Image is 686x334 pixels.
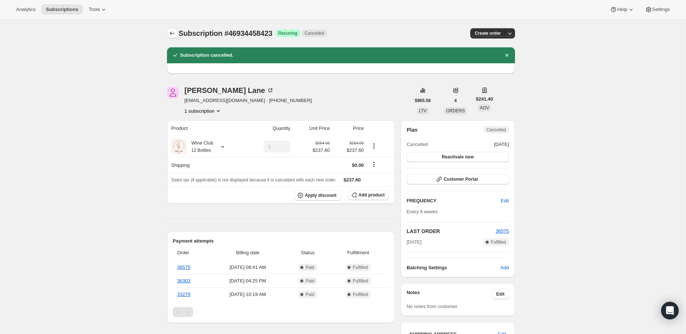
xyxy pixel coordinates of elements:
[641,4,674,15] button: Settings
[419,108,427,113] span: LTV
[288,249,327,256] span: Status
[173,245,210,261] th: Order
[407,264,500,271] h6: Batching Settings
[332,249,385,256] span: Fulfillment
[407,197,501,204] h2: FREQUENCY
[476,95,493,103] span: $241.40
[652,7,670,12] span: Settings
[475,30,501,36] span: Create order
[46,7,78,12] span: Subscriptions
[353,292,368,297] span: Fulfilled
[496,262,513,274] button: Add
[407,174,509,184] button: Customer Portal
[496,228,509,234] a: 36575
[212,291,284,298] span: [DATE] · 10:19 AM
[501,197,509,204] span: Edit
[179,29,272,37] span: Subscription #46934458423
[359,192,385,198] span: Add product
[334,147,364,154] span: $237.60
[450,95,461,106] button: 4
[344,177,361,183] span: $237.60
[167,28,177,38] button: Subscriptions
[605,4,639,15] button: Help
[167,87,179,98] span: Kristen Lane
[167,120,244,136] th: Product
[407,289,492,299] h3: Notes
[348,190,389,200] button: Add product
[41,4,83,15] button: Subscriptions
[332,120,366,136] th: Price
[84,4,112,15] button: Tools
[407,126,418,134] h2: Plan
[494,141,509,148] span: [DATE]
[177,264,190,270] a: 36575
[446,108,465,113] span: ORDERS
[12,4,40,15] button: Analytics
[16,7,36,12] span: Analytics
[293,120,332,136] th: Unit Price
[192,148,211,153] small: 12 Bottles
[212,277,284,285] span: [DATE] · 04:25 PM
[352,162,364,168] span: $0.00
[407,141,428,148] span: Cancelled
[173,237,389,245] h2: Payment attempts
[212,264,284,271] span: [DATE] · 08:41 AM
[305,264,314,270] span: Paid
[349,141,364,145] small: $264.00
[411,95,435,106] button: $965.58
[294,190,341,201] button: Apply discount
[305,30,324,36] span: Cancelled
[407,228,496,235] h2: LAST ORDER
[186,139,214,154] div: Wine Club
[171,139,186,154] img: product img
[173,307,389,317] nav: Pagination
[486,127,506,133] span: Cancelled
[454,98,457,104] span: 4
[407,304,457,309] span: No notes from customer
[180,52,234,59] h2: Subscription cancelled.
[89,7,100,12] span: Tools
[167,157,244,173] th: Shipping
[212,249,284,256] span: Billing date
[278,30,297,36] span: Recurring
[177,278,190,284] a: 36303
[305,292,314,297] span: Paid
[492,289,509,299] button: Edit
[496,195,513,207] button: Edit
[442,154,474,160] span: Reactivate now
[661,302,679,319] div: Open Intercom Messenger
[407,209,438,214] span: Every 8 weeks
[312,147,330,154] span: $237.60
[177,292,190,297] a: 33279
[171,177,337,183] span: Sales tax (if applicable) is not displayed because it is calculated with each new order.
[353,264,368,270] span: Fulfilled
[305,192,337,198] span: Apply discount
[480,105,489,110] span: AOV
[368,142,380,150] button: Product actions
[617,7,627,12] span: Help
[185,97,312,104] span: [EMAIL_ADDRESS][DOMAIN_NAME] · [PHONE_NUMBER]
[496,228,509,235] button: 36575
[368,160,380,168] button: Shipping actions
[500,264,509,271] span: Add
[185,107,222,115] button: Product actions
[185,87,274,94] div: [PERSON_NAME] Lane
[315,141,330,145] small: $264.00
[244,120,293,136] th: Quantity
[407,152,509,162] button: Reactivate now
[415,98,431,104] span: $965.58
[491,239,506,245] span: Fulfilled
[502,50,512,60] button: Dismiss notification
[496,291,505,297] span: Edit
[353,278,368,284] span: Fulfilled
[407,239,422,246] span: [DATE]
[444,176,478,182] span: Customer Portal
[470,28,505,38] button: Create order
[305,278,314,284] span: Paid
